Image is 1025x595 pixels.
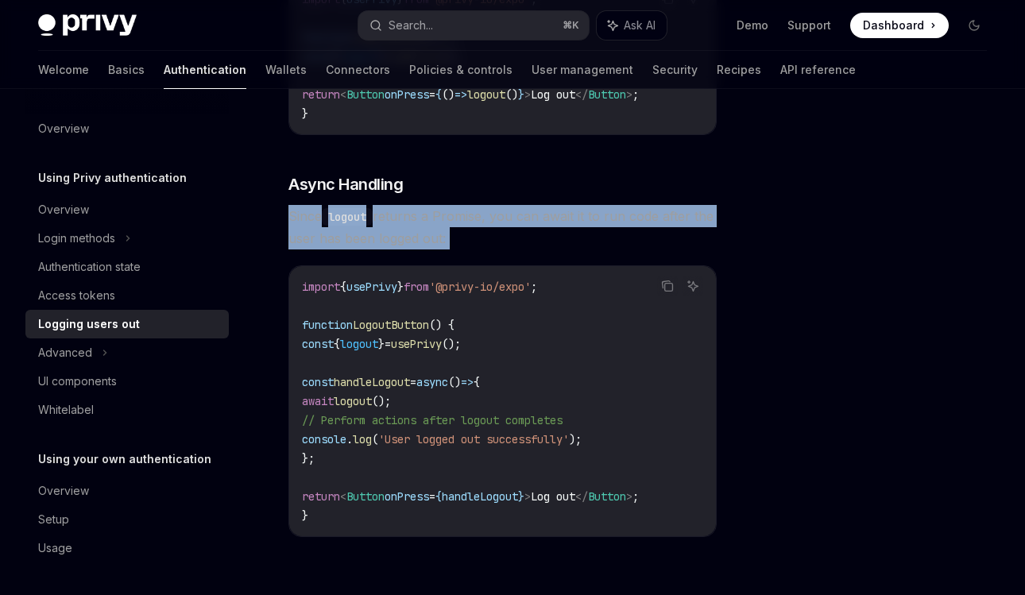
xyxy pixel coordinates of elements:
span: { [435,489,442,504]
span: const [302,375,334,389]
span: { [435,87,442,102]
div: Overview [38,200,89,219]
span: (); [372,394,391,408]
span: onPress [385,489,429,504]
span: ; [632,489,639,504]
a: Welcome [38,51,89,89]
button: Copy the contents from the code block [657,276,678,296]
span: = [429,489,435,504]
span: </ [575,489,588,504]
span: > [524,489,531,504]
span: await [302,394,334,408]
a: Whitelabel [25,396,229,424]
a: Access tokens [25,281,229,310]
span: > [524,87,531,102]
span: Dashboard [863,17,924,33]
div: Authentication state [38,257,141,276]
a: Logging users out [25,310,229,338]
a: Dashboard [850,13,949,38]
span: => [461,375,474,389]
span: = [429,87,435,102]
span: } [378,337,385,351]
span: Since returns a Promise, you can await it to run code after the user has been logged out: [288,205,717,249]
a: Policies & controls [409,51,512,89]
span: ; [531,280,537,294]
span: . [346,432,353,446]
span: const [302,337,334,351]
a: Overview [25,114,229,143]
span: < [340,87,346,102]
span: // Perform actions after logout completes [302,413,563,427]
a: Overview [25,195,229,224]
img: dark logo [38,14,137,37]
span: LogoutButton [353,318,429,332]
span: > [626,87,632,102]
span: Button [588,87,626,102]
a: API reference [780,51,856,89]
span: Log out [531,87,575,102]
span: (); [442,337,461,351]
button: Toggle dark mode [961,13,987,38]
button: Ask AI [683,276,703,296]
span: function [302,318,353,332]
a: Recipes [717,51,761,89]
div: Overview [38,119,89,138]
a: Authentication state [25,253,229,281]
span: handleLogout [442,489,518,504]
div: Usage [38,539,72,558]
span: from [404,280,429,294]
span: handleLogout [334,375,410,389]
div: Whitelabel [38,400,94,419]
div: Login methods [38,229,115,248]
a: Overview [25,477,229,505]
a: Usage [25,534,229,562]
button: Search...⌘K [358,11,588,40]
span: logout [334,394,372,408]
span: onPress [385,87,429,102]
a: Support [787,17,831,33]
span: Button [588,489,626,504]
code: logout [322,208,373,226]
a: Demo [737,17,768,33]
span: ⌘ K [563,19,579,32]
h5: Using Privy authentication [38,168,187,187]
a: Wallets [265,51,307,89]
div: Search... [389,16,433,35]
span: () [448,375,461,389]
a: Connectors [326,51,390,89]
span: usePrivy [346,280,397,294]
span: Ask AI [624,17,656,33]
span: } [518,489,524,504]
span: ); [569,432,582,446]
span: Button [346,87,385,102]
div: Setup [38,510,69,529]
div: Logging users out [38,315,140,334]
span: } [397,280,404,294]
a: User management [532,51,633,89]
span: () [505,87,518,102]
span: import [302,280,340,294]
span: Async Handling [288,173,403,195]
span: } [518,87,524,102]
span: return [302,489,340,504]
span: ( [372,432,378,446]
span: logout [340,337,378,351]
span: console [302,432,346,446]
div: Advanced [38,343,92,362]
a: Authentication [164,51,246,89]
a: Basics [108,51,145,89]
a: Security [652,51,698,89]
h5: Using your own authentication [38,450,211,469]
span: { [474,375,480,389]
span: 'User logged out successfully' [378,432,569,446]
span: () [442,87,454,102]
span: () { [429,318,454,332]
a: Setup [25,505,229,534]
span: { [334,337,340,351]
span: Button [346,489,385,504]
span: log [353,432,372,446]
span: async [416,375,448,389]
span: } [302,508,308,523]
span: Log out [531,489,575,504]
span: = [385,337,391,351]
